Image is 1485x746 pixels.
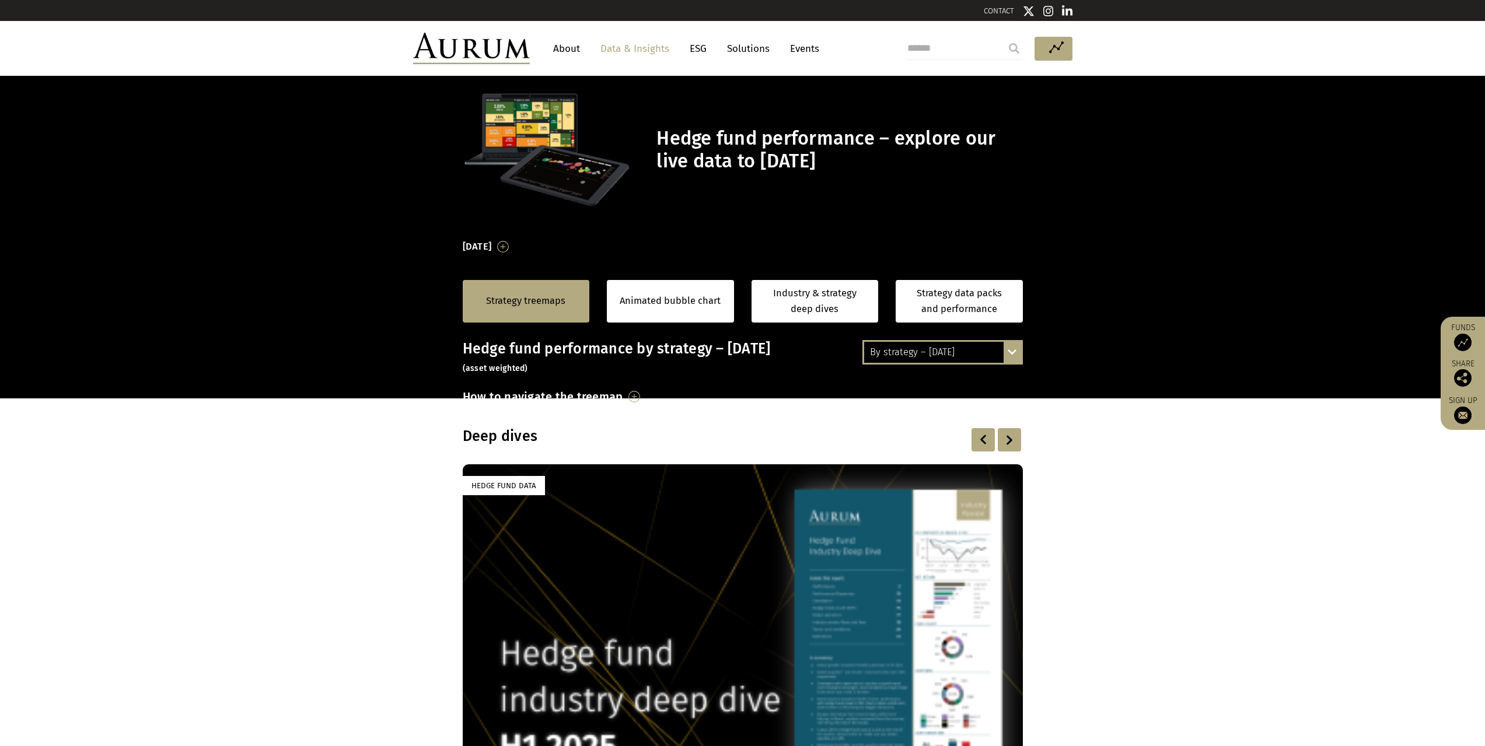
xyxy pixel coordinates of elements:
img: Instagram icon [1043,5,1054,17]
h3: How to navigate the treemap [463,387,623,407]
a: ESG [684,38,712,59]
h1: Hedge fund performance – explore our live data to [DATE] [656,127,1019,173]
img: Aurum [413,33,530,64]
img: Share this post [1454,369,1472,387]
div: Hedge Fund Data [463,476,545,495]
a: CONTACT [984,6,1014,15]
img: Twitter icon [1023,5,1035,17]
a: Animated bubble chart [620,293,721,309]
a: Strategy data packs and performance [896,280,1023,323]
img: Linkedin icon [1062,5,1072,17]
a: Strategy treemaps [486,293,565,309]
div: Share [1446,360,1479,387]
h3: [DATE] [463,238,492,255]
a: Industry & strategy deep dives [752,280,879,323]
a: Data & Insights [595,38,675,59]
a: Events [784,38,819,59]
img: Access Funds [1454,334,1472,351]
input: Submit [1002,37,1026,60]
a: Funds [1446,323,1479,351]
a: Sign up [1446,395,1479,424]
div: By strategy – [DATE] [864,342,1021,363]
a: Solutions [721,38,775,59]
img: Sign up to our newsletter [1454,407,1472,424]
h3: Hedge fund performance by strategy – [DATE] [463,340,1023,375]
h3: Deep dives [463,428,872,445]
small: (asset weighted) [463,363,528,373]
a: About [547,38,586,59]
